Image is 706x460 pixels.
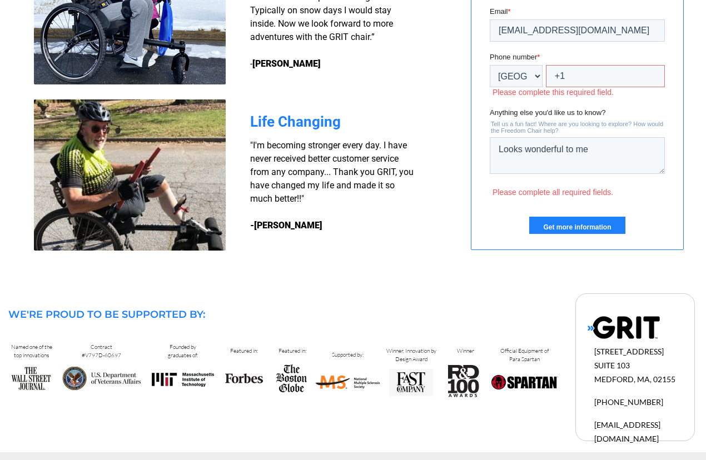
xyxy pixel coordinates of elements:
span: Winner [457,347,474,354]
span: Life Changing [250,113,341,130]
span: Founded by graduates of: [168,343,198,359]
span: [STREET_ADDRESS] [594,347,664,356]
span: Featured in: [279,347,306,354]
span: Named one of the top innovations [11,343,52,359]
span: Official Equipment of Para Spartan [500,347,549,363]
span: [PHONE_NUMBER] [594,397,663,407]
span: [EMAIL_ADDRESS][DOMAIN_NAME] [594,420,660,443]
span: WE'RE PROUD TO BE SUPPORTED BY: [8,308,205,321]
span: SUITE 103 [594,361,630,370]
span: Winner, Innovation by Design Award [386,347,436,363]
span: Supported by: [332,351,364,358]
span: Featured in: [230,347,258,354]
strong: [PERSON_NAME] [252,58,321,69]
span: Contract #V797D-60697 [82,343,121,359]
span: "I'm becoming stronger every day. I have never received better customer service from any company.... [250,140,414,204]
span: MEDFORD, MA, 02155 [594,374,675,384]
strong: -[PERSON_NAME] [250,220,322,231]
